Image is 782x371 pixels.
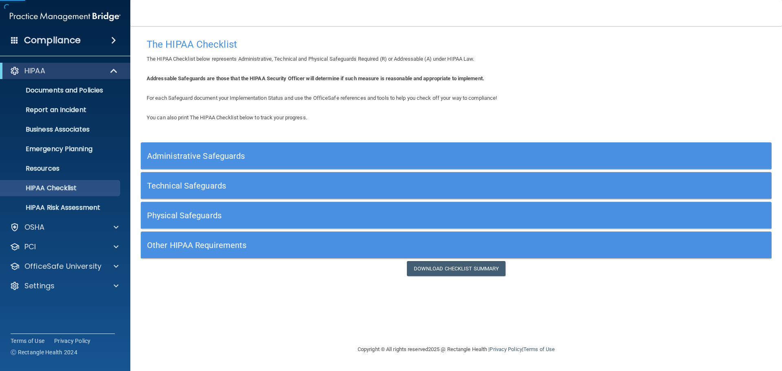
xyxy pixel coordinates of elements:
[10,9,121,25] img: PMB logo
[11,348,77,356] span: Ⓒ Rectangle Health 2024
[5,125,116,134] p: Business Associates
[24,222,45,232] p: OSHA
[407,261,506,276] a: Download Checklist Summary
[24,242,36,252] p: PCI
[10,281,119,291] a: Settings
[490,346,522,352] a: Privacy Policy
[5,145,116,153] p: Emergency Planning
[10,242,119,252] a: PCI
[147,39,766,50] h4: The HIPAA Checklist
[5,106,116,114] p: Report an Incident
[147,241,608,250] h5: Other HIPAA Requirements
[308,336,605,362] div: Copyright © All rights reserved 2025 @ Rectangle Health | |
[147,75,484,81] b: Addressable Safeguards are those that the HIPAA Security Officer will determine if such measure i...
[5,184,116,192] p: HIPAA Checklist
[5,86,116,94] p: Documents and Policies
[24,66,45,76] p: HIPAA
[24,35,81,46] h4: Compliance
[147,151,608,160] h5: Administrative Safeguards
[147,114,307,121] span: You can also print The HIPAA Checklist below to track your progress.
[10,222,119,232] a: OSHA
[24,261,101,271] p: OfficeSafe University
[5,204,116,212] p: HIPAA Risk Assessment
[54,337,91,345] a: Privacy Policy
[10,66,118,76] a: HIPAA
[11,337,44,345] a: Terms of Use
[147,181,608,190] h5: Technical Safeguards
[5,165,116,173] p: Resources
[147,95,497,101] span: For each Safeguard document your Implementation Status and use the OfficeSafe references and tool...
[523,346,555,352] a: Terms of Use
[147,211,608,220] h5: Physical Safeguards
[10,261,119,271] a: OfficeSafe University
[24,281,55,291] p: Settings
[147,56,474,62] span: The HIPAA Checklist below represents Administrative, Technical and Physical Safeguards Required (...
